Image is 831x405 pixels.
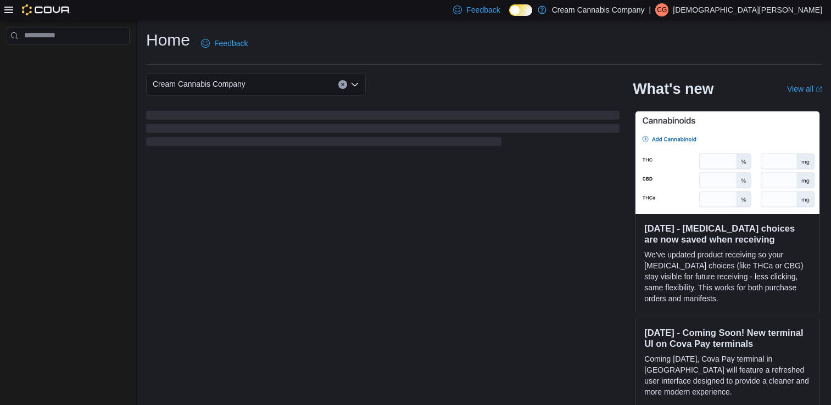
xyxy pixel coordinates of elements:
button: Open list of options [350,80,359,89]
p: We've updated product receiving so your [MEDICAL_DATA] choices (like THCa or CBG) stay visible fo... [644,249,811,304]
span: CG [657,3,667,16]
svg: External link [816,86,822,93]
h1: Home [146,29,190,51]
p: | [649,3,651,16]
h2: What's new [633,80,713,98]
a: Feedback [197,32,252,54]
a: View allExternal link [787,85,822,93]
h3: [DATE] - Coming Soon! New terminal UI on Cova Pay terminals [644,327,811,349]
span: Cream Cannabis Company [153,77,246,91]
h3: [DATE] - [MEDICAL_DATA] choices are now saved when receiving [644,223,811,245]
nav: Complex example [7,47,130,73]
span: Feedback [466,4,500,15]
div: Christian Gallagher [655,3,668,16]
p: [DEMOGRAPHIC_DATA][PERSON_NAME] [673,3,822,16]
img: Cova [22,4,71,15]
p: Cream Cannabis Company [552,3,645,16]
span: Loading [146,113,620,148]
span: Feedback [214,38,248,49]
p: Coming [DATE], Cova Pay terminal in [GEOGRAPHIC_DATA] will feature a refreshed user interface des... [644,353,811,397]
input: Dark Mode [509,4,532,16]
button: Clear input [338,80,347,89]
